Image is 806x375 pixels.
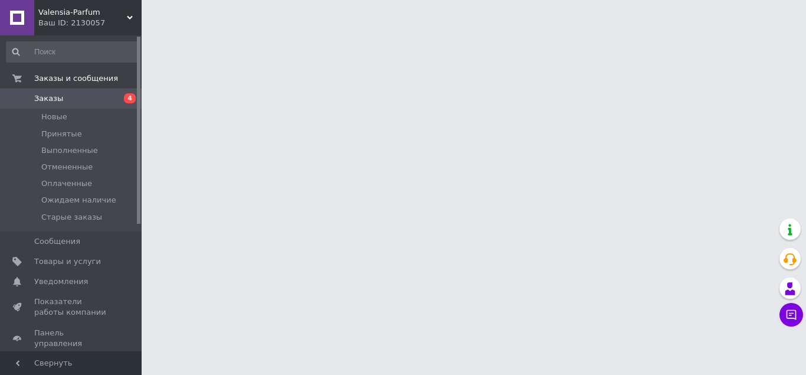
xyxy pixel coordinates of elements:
span: Выполненные [41,145,98,156]
span: Уведомления [34,276,88,287]
div: Ваш ID: 2130057 [38,18,142,28]
span: Заказы и сообщения [34,73,118,84]
span: Отмененные [41,162,93,172]
span: Valensia-Parfum [38,7,127,18]
span: Заказы [34,93,63,104]
span: Товары и услуги [34,256,101,267]
span: Сообщения [34,236,80,247]
span: Ожидаем наличие [41,195,116,206]
span: 4 [124,93,136,103]
span: Принятые [41,129,82,139]
span: Старые заказы [41,212,102,223]
span: Новые [41,112,67,122]
input: Поиск [6,41,139,63]
button: Чат с покупателем [779,303,803,327]
span: Оплаченные [41,178,92,189]
span: Показатели работы компании [34,296,109,318]
span: Панель управления [34,328,109,349]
